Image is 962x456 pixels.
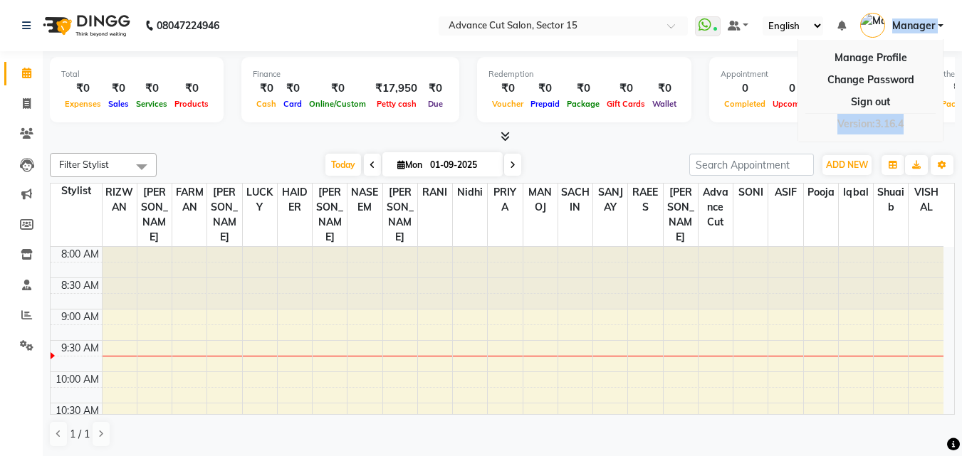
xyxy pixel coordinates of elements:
[649,99,680,109] span: Wallet
[563,80,603,97] div: ₹0
[278,184,312,216] span: HAIDER
[253,99,280,109] span: Cash
[603,80,649,97] div: ₹0
[892,18,935,33] span: Manager
[171,80,212,97] div: ₹0
[488,184,522,216] span: PRIYA
[603,99,649,109] span: Gift Cards
[426,154,497,176] input: 2025-09-01
[769,80,815,97] div: 0
[822,155,872,175] button: ADD NEW
[61,99,105,109] span: Expenses
[721,80,769,97] div: 0
[664,184,698,246] span: [PERSON_NAME]
[804,184,838,201] span: Pooja
[61,80,105,97] div: ₹0
[58,309,102,324] div: 9:00 AM
[70,427,90,442] span: 1 / 1
[418,184,452,201] span: RANI
[768,184,802,201] span: ASIF
[58,341,102,356] div: 9:30 AM
[58,278,102,293] div: 8:30 AM
[527,99,563,109] span: Prepaid
[423,80,448,97] div: ₹0
[488,68,680,80] div: Redemption
[909,184,943,216] span: VISHAL
[58,247,102,262] div: 8:00 AM
[280,99,305,109] span: Card
[172,184,206,216] span: FARMAN
[593,184,627,216] span: SANJAY
[105,99,132,109] span: Sales
[805,69,936,91] a: Change Password
[860,13,885,38] img: Manager
[649,80,680,97] div: ₹0
[699,184,733,231] span: Advance Cut
[157,6,219,46] b: 08047224946
[171,99,212,109] span: Products
[488,99,527,109] span: Voucher
[733,184,768,201] span: SONI
[558,184,592,216] span: SACHIN
[874,184,908,216] span: shuaib
[61,68,212,80] div: Total
[305,80,370,97] div: ₹0
[839,184,873,201] span: Iqbal
[721,68,897,80] div: Appointment
[689,154,814,176] input: Search Appointment
[721,99,769,109] span: Completed
[347,184,382,216] span: NASEEM
[370,80,423,97] div: ₹17,950
[53,403,102,418] div: 10:30 AM
[103,184,137,216] span: RIZWAN
[325,154,361,176] span: Today
[36,6,134,46] img: logo
[394,159,426,170] span: Mon
[523,184,558,216] span: MANOJ
[137,184,172,246] span: [PERSON_NAME]
[769,99,815,109] span: Upcoming
[51,184,102,198] div: Stylist
[253,80,280,97] div: ₹0
[59,159,109,170] span: Filter Stylist
[383,184,417,246] span: [PERSON_NAME]
[563,99,603,109] span: Package
[527,80,563,97] div: ₹0
[313,184,347,246] span: [PERSON_NAME]
[373,99,420,109] span: Petty cash
[805,47,936,69] a: Manage Profile
[132,80,171,97] div: ₹0
[243,184,277,216] span: LUCKY
[424,99,446,109] span: Due
[207,184,241,246] span: [PERSON_NAME]
[628,184,662,216] span: RAEES
[805,91,936,113] a: Sign out
[53,372,102,387] div: 10:00 AM
[280,80,305,97] div: ₹0
[805,114,936,134] div: Version:3.16.4
[132,99,171,109] span: Services
[488,80,527,97] div: ₹0
[253,68,448,80] div: Finance
[105,80,132,97] div: ₹0
[826,159,868,170] span: ADD NEW
[453,184,487,201] span: Nidhi
[305,99,370,109] span: Online/Custom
